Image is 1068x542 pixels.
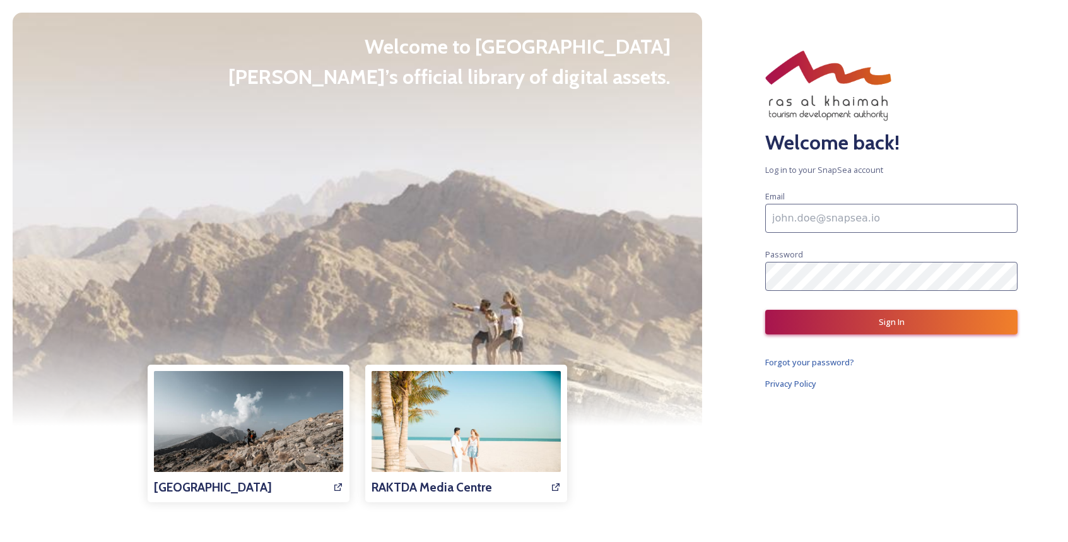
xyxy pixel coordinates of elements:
[372,371,561,497] a: RAKTDA Media Centre
[765,376,1018,391] a: Privacy Policy
[765,127,1018,158] h2: Welcome back!
[372,478,492,497] h3: RAKTDA Media Centre
[372,371,561,497] img: 7e8a814c-968e-46a8-ba33-ea04b7243a5d.jpg
[154,478,272,497] h3: [GEOGRAPHIC_DATA]
[765,356,854,368] span: Forgot your password?
[154,371,343,497] img: af43f390-05ef-4fa9-bb37-4833bd5513fb.jpg
[154,371,343,497] a: [GEOGRAPHIC_DATA]
[765,204,1018,233] input: john.doe@snapsea.io
[765,355,1018,370] a: Forgot your password?
[765,378,816,389] span: Privacy Policy
[765,310,1018,334] button: Sign In
[765,191,785,202] span: Email
[765,50,891,121] img: RAKTDA_ENG_NEW%20STACKED%20LOGO_RGB.png
[765,249,803,260] span: Password
[765,164,1018,176] span: Log in to your SnapSea account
